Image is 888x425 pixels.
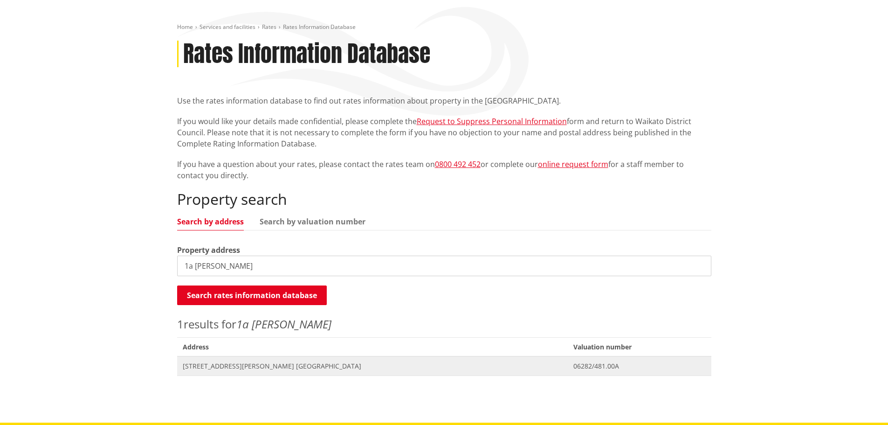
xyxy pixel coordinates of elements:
[177,286,327,305] button: Search rates information database
[177,316,711,333] p: results for
[177,316,184,332] span: 1
[177,244,240,256] label: Property address
[538,159,608,169] a: online request form
[573,362,705,371] span: 06282/481.00A
[262,23,276,31] a: Rates
[260,218,365,225] a: Search by valuation number
[177,218,244,225] a: Search by address
[568,337,711,356] span: Valuation number
[177,23,711,31] nav: breadcrumb
[177,256,711,276] input: e.g. Duke Street NGARUAWAHIA
[435,159,481,169] a: 0800 492 452
[236,316,331,332] em: 1a [PERSON_NAME]
[177,116,711,149] p: If you would like your details made confidential, please complete the form and return to Waikato ...
[177,190,711,208] h2: Property search
[177,356,711,376] a: [STREET_ADDRESS][PERSON_NAME] [GEOGRAPHIC_DATA] 06282/481.00A
[183,41,430,68] h1: Rates Information Database
[283,23,356,31] span: Rates Information Database
[845,386,879,419] iframe: Messenger Launcher
[200,23,255,31] a: Services and facilities
[177,159,711,181] p: If you have a question about your rates, please contact the rates team on or complete our for a s...
[177,23,193,31] a: Home
[177,95,711,106] p: Use the rates information database to find out rates information about property in the [GEOGRAPHI...
[183,362,563,371] span: [STREET_ADDRESS][PERSON_NAME] [GEOGRAPHIC_DATA]
[177,337,568,356] span: Address
[417,116,567,126] a: Request to Suppress Personal Information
